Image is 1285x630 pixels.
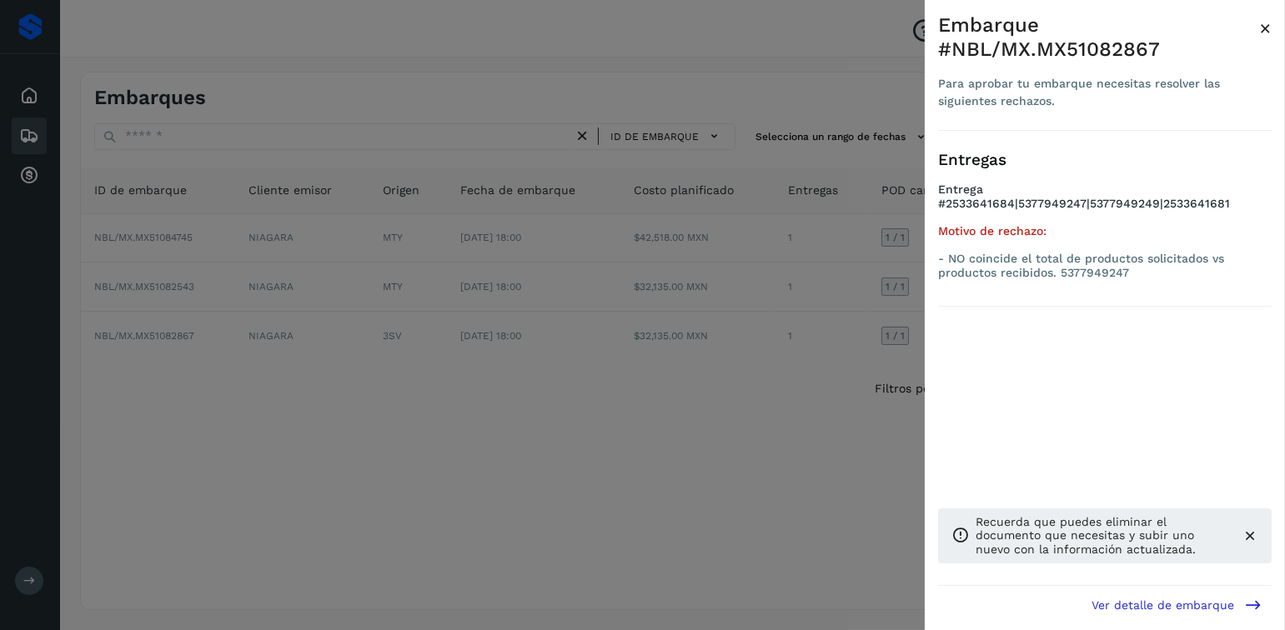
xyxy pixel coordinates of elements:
[1092,599,1234,611] span: Ver detalle de embarque
[938,252,1272,280] p: - NO coincide el total de productos solicitados vs productos recibidos. 5377949247
[938,75,1259,110] div: Para aprobar tu embarque necesitas resolver las siguientes rechazos.
[938,13,1259,62] div: Embarque #NBL/MX.MX51082867
[1259,13,1272,43] button: Close
[938,224,1272,238] h5: Motivo de rechazo:
[938,151,1272,170] h3: Entregas
[1082,586,1272,623] button: Ver detalle de embarque
[1259,17,1272,40] span: ×
[976,515,1228,557] p: Recuerda que puedes eliminar el documento que necesitas y subir uno nuevo con la información actu...
[938,182,1272,224] h4: Entrega #2533641684|5377949247|5377949249|2533641681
